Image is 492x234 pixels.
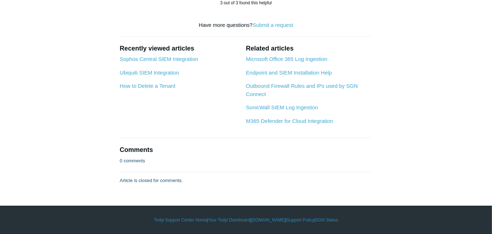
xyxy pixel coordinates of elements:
[154,217,207,223] a: Todyl Support Center Home
[39,217,454,223] div: | | | |
[220,0,272,5] span: 3 out of 3 found this helpful
[251,217,286,223] a: [DOMAIN_NAME]
[246,118,333,124] a: M365 Defender for Cloud Integration
[287,217,314,223] a: Support Policy
[120,145,372,155] h2: Comments
[316,217,338,223] a: SGN Status
[120,177,183,184] p: Article is closed for comments.
[120,56,198,62] a: Sophos Central SIEM Integration
[246,70,332,76] a: Endpoint and SIEM Installation Help
[208,217,250,223] a: Your Todyl Dashboard
[246,104,318,110] a: SonicWall SIEM Log Ingestion
[120,21,372,29] div: Have more questions?
[120,44,239,53] h2: Recently viewed articles
[246,44,372,53] h2: Related articles
[120,157,145,164] p: 0 comments
[246,83,358,97] a: Outbound Firewall Rules and IPs used by SGN Connect
[120,70,179,76] a: Ubiquiti SIEM Integration
[253,22,293,28] a: Submit a request
[246,56,327,62] a: Microsoft Office 365 Log Ingestion
[120,83,176,89] a: How to Delete a Tenant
